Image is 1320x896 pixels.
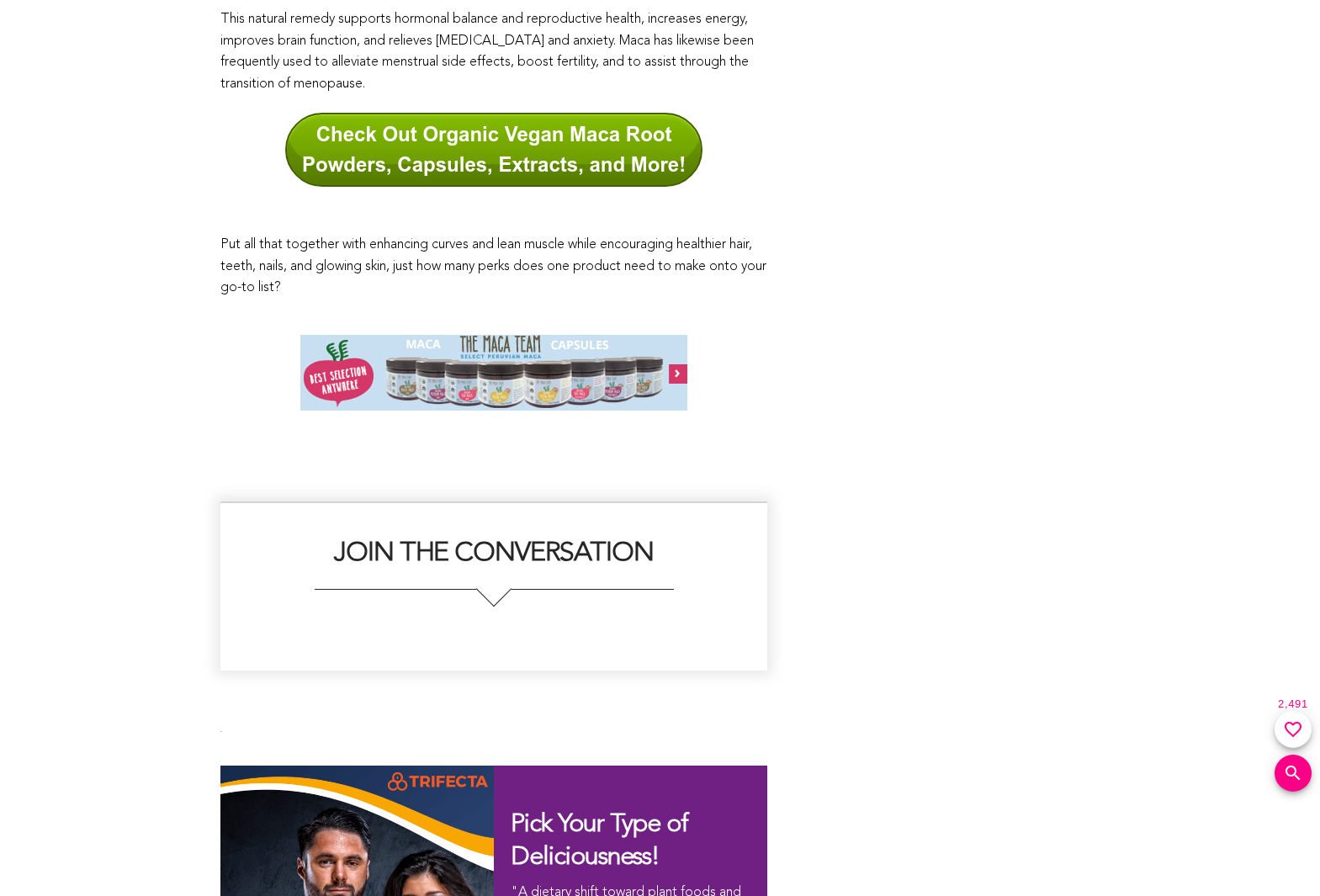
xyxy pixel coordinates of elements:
span: Pick Your Type of Deliciousness! [511,812,688,870]
p: . [220,725,767,736]
span: Put all that together with enhancing curves and lean muscle while encouraging healthier hair, tee... [220,238,766,294]
img: Check Out Organic Vegan Maca Root Powders, Capsules, Extracts, and More! [285,113,702,187]
span: This natural remedy supports hormonal balance and reproductive health, increases energy, improves... [220,13,754,91]
iframe: Chat Widget [1236,815,1320,896]
h2: JOIN THE CONVERSATION [237,537,750,589]
img: Maca-Team-Capsules-Banner-Ad [300,335,687,411]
